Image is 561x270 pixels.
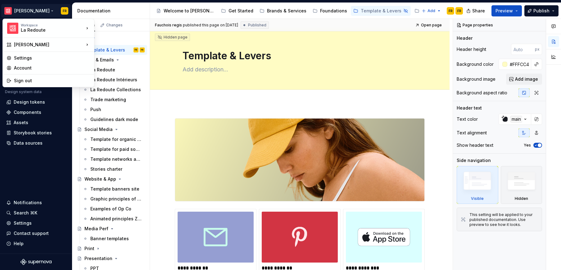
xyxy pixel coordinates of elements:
[14,42,84,48] div: [PERSON_NAME]
[14,55,90,61] div: Settings
[14,78,90,84] div: Sign out
[21,23,84,27] div: Workspace
[21,27,74,33] div: La Redoute
[7,23,18,34] img: f15b4b9a-d43c-4bd8-bdfb-9b20b89b7814.png
[14,65,90,71] div: Account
